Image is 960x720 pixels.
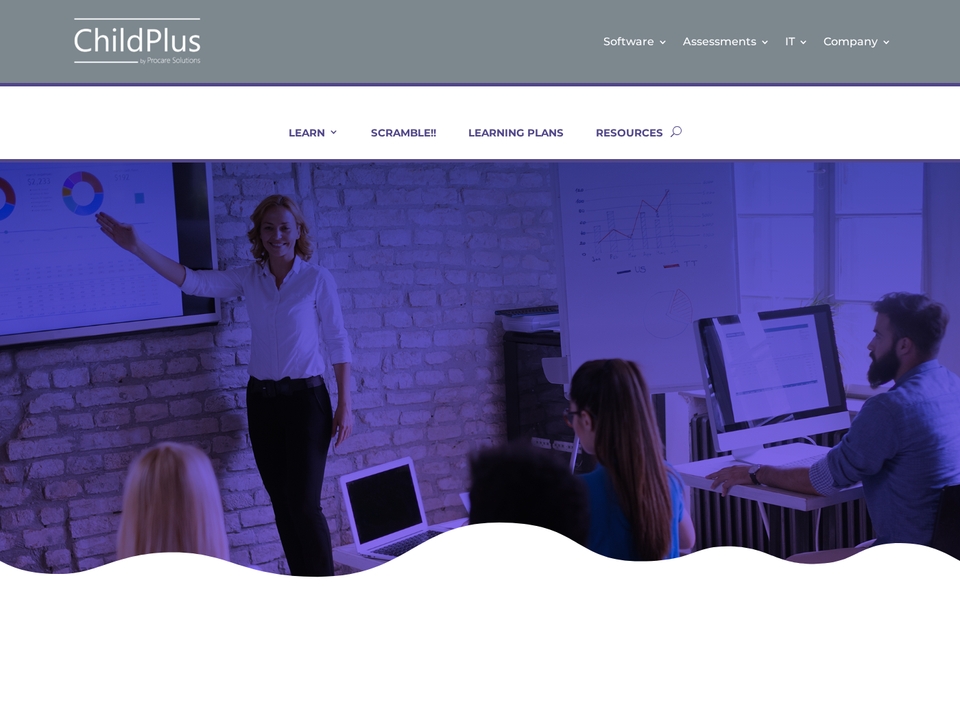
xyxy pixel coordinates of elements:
[272,126,339,159] a: LEARN
[683,14,770,69] a: Assessments
[451,126,564,159] a: LEARNING PLANS
[354,126,436,159] a: SCRAMBLE!!
[579,126,663,159] a: RESOURCES
[603,14,668,69] a: Software
[785,14,808,69] a: IT
[824,14,891,69] a: Company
